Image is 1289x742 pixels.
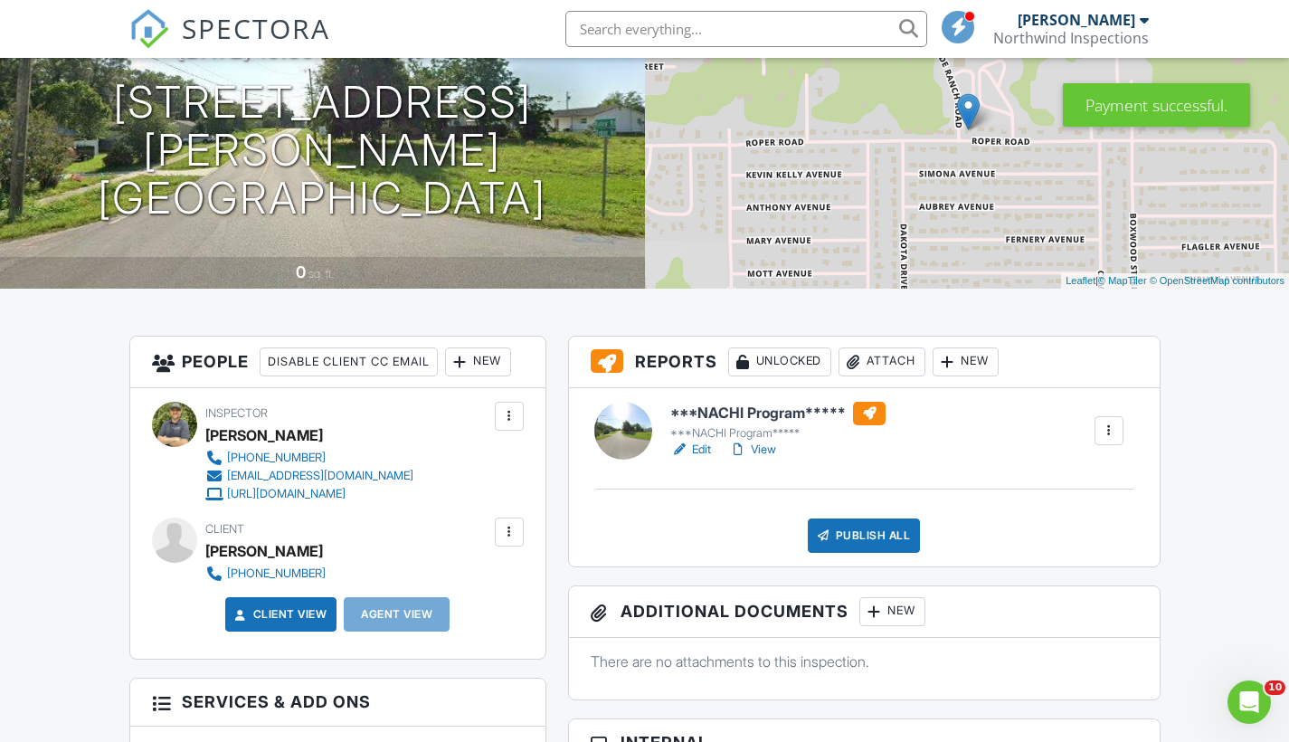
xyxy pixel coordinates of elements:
h1: [STREET_ADDRESS][PERSON_NAME] [GEOGRAPHIC_DATA] [29,79,616,222]
a: Client View [232,605,327,623]
div: New [933,347,999,376]
span: SPECTORA [182,9,330,47]
a: Edit [670,441,711,459]
h3: Additional Documents [569,586,1160,638]
div: [PERSON_NAME] [205,537,323,565]
div: New [859,597,925,626]
a: © OpenStreetMap contributors [1150,275,1284,286]
span: sq. ft. [308,267,334,281]
div: [PERSON_NAME] [1018,11,1135,29]
iframe: Intercom live chat [1227,680,1271,724]
p: There are no attachments to this inspection. [591,652,1138,671]
span: 10 [1265,680,1285,695]
div: [PHONE_NUMBER] [227,451,326,465]
div: | [1061,273,1289,289]
a: [URL][DOMAIN_NAME] [205,485,413,503]
a: [PHONE_NUMBER] [205,565,326,583]
a: [EMAIL_ADDRESS][DOMAIN_NAME] [205,467,413,485]
div: Unlocked [728,347,831,376]
input: Search everything... [565,11,927,47]
a: SPECTORA [129,24,330,62]
div: Disable Client CC Email [260,347,438,376]
div: [EMAIL_ADDRESS][DOMAIN_NAME] [227,469,413,483]
h3: People [130,337,545,388]
a: © MapTiler [1098,275,1147,286]
h3: Reports [569,337,1160,388]
div: [URL][DOMAIN_NAME] [227,487,346,501]
a: View [729,441,776,459]
div: Northwind Inspections [993,29,1149,47]
h3: Services & Add ons [130,679,545,726]
img: The Best Home Inspection Software - Spectora [129,9,169,49]
h3: [DATE] 10:30 am - 11:15 am [177,37,468,62]
div: 0 [296,262,306,281]
a: [PHONE_NUMBER] [205,449,413,467]
div: Attach [839,347,925,376]
span: Client [205,522,244,536]
div: [PERSON_NAME] [205,422,323,449]
div: Publish All [808,518,921,553]
div: Payment successful. [1063,83,1250,127]
a: Leaflet [1066,275,1095,286]
div: New [445,347,511,376]
span: Inspector [205,406,268,420]
div: [PHONE_NUMBER] [227,566,326,581]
